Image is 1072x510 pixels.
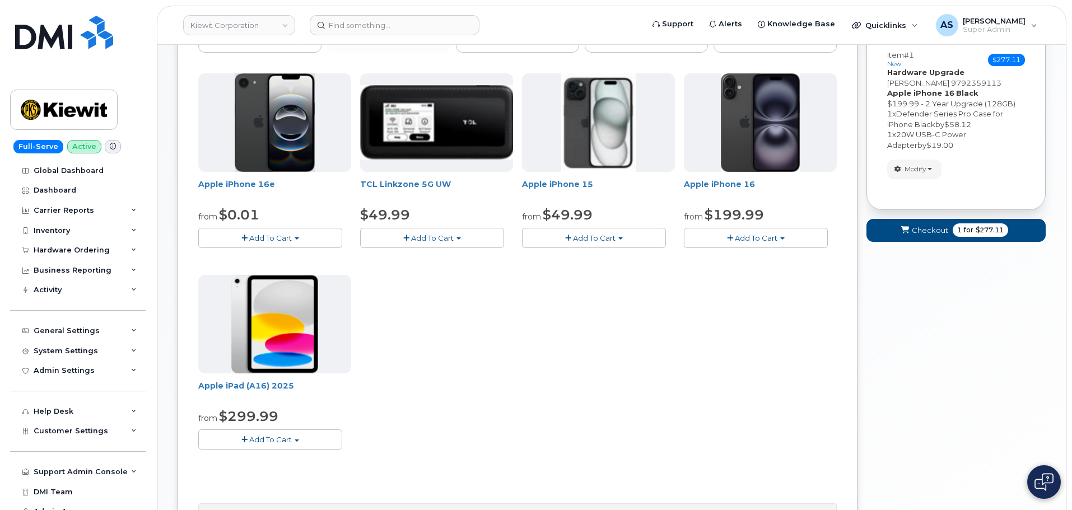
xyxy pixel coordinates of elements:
[887,130,966,149] span: 20W USB-C Power Adapter
[887,130,892,139] span: 1
[198,228,342,247] button: Add To Cart
[360,207,410,223] span: $49.99
[235,73,315,172] img: iphone16e.png
[219,408,278,424] span: $299.99
[411,233,454,242] span: Add To Cart
[719,18,742,30] span: Alerts
[865,21,906,30] span: Quicklinks
[887,51,914,67] h3: Item
[887,78,949,87] span: [PERSON_NAME]
[940,18,953,32] span: AS
[522,228,666,247] button: Add To Cart
[662,18,693,30] span: Support
[198,212,217,222] small: from
[684,179,837,201] div: Apple iPhone 16
[684,228,828,247] button: Add To Cart
[522,212,541,222] small: from
[231,275,318,373] img: ipad_11.png
[866,219,1046,242] button: Checkout 1 for $277.11
[198,429,342,449] button: Add To Cart
[561,73,636,172] img: iphone15.jpg
[887,109,1025,129] div: x by
[701,13,750,35] a: Alerts
[962,225,976,235] span: for
[249,233,292,242] span: Add To Cart
[684,212,703,222] small: from
[249,435,292,444] span: Add To Cart
[360,85,513,159] img: linkzone5g.png
[844,14,926,36] div: Quicklinks
[963,16,1026,25] span: [PERSON_NAME]
[219,207,259,223] span: $0.01
[767,18,835,30] span: Knowledge Base
[198,179,275,189] a: Apple iPhone 16e
[956,88,978,97] strong: Black
[951,78,1001,87] span: 9792359113
[963,25,1026,34] span: Super Admin
[887,60,901,68] small: new
[183,15,295,35] a: Kiewit Corporation
[198,413,217,423] small: from
[573,233,616,242] span: Add To Cart
[360,228,504,247] button: Add To Cart
[944,120,971,129] span: $58.12
[887,88,954,97] strong: Apple iPhone 16
[750,13,843,35] a: Knowledge Base
[198,381,294,391] a: Apple iPad (A16) 2025
[928,14,1045,36] div: Alexander Strull
[310,15,479,35] input: Find something...
[957,225,962,235] span: 1
[198,380,351,403] div: Apple iPad (A16) 2025
[735,233,777,242] span: Add To Cart
[904,50,914,59] span: #1
[887,99,1025,109] div: $199.99 - 2 Year Upgrade (128GB)
[887,68,964,77] strong: Hardware Upgrade
[684,179,755,189] a: Apple iPhone 16
[360,179,451,189] a: TCL Linkzone 5G UW
[905,164,926,174] span: Modify
[522,179,675,201] div: Apple iPhone 15
[887,109,892,118] span: 1
[1034,473,1054,491] img: Open chat
[645,13,701,35] a: Support
[543,207,593,223] span: $49.99
[887,109,1003,129] span: Defender Series Pro Case for iPhone Black
[360,179,513,201] div: TCL Linkzone 5G UW
[926,141,953,149] span: $19.00
[976,225,1004,235] span: $277.11
[988,54,1025,66] span: $277.11
[887,160,942,179] button: Modify
[522,179,593,189] a: Apple iPhone 15
[198,179,351,201] div: Apple iPhone 16e
[721,73,800,172] img: iphone_16_plus.png
[912,225,948,236] span: Checkout
[887,129,1025,150] div: x by
[705,207,764,223] span: $199.99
